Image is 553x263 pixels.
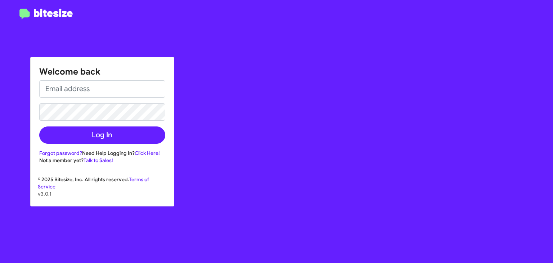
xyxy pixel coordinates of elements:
h1: Welcome back [39,66,165,77]
div: Not a member yet? [39,157,165,164]
a: Terms of Service [38,176,149,190]
a: Forgot password? [39,150,82,156]
button: Log In [39,126,165,144]
p: v3.0.1 [38,190,167,197]
div: Need Help Logging In? [39,150,165,157]
a: Click Here! [135,150,160,156]
input: Email address [39,80,165,98]
div: © 2025 Bitesize, Inc. All rights reserved. [31,176,174,206]
a: Talk to Sales! [84,157,113,164]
